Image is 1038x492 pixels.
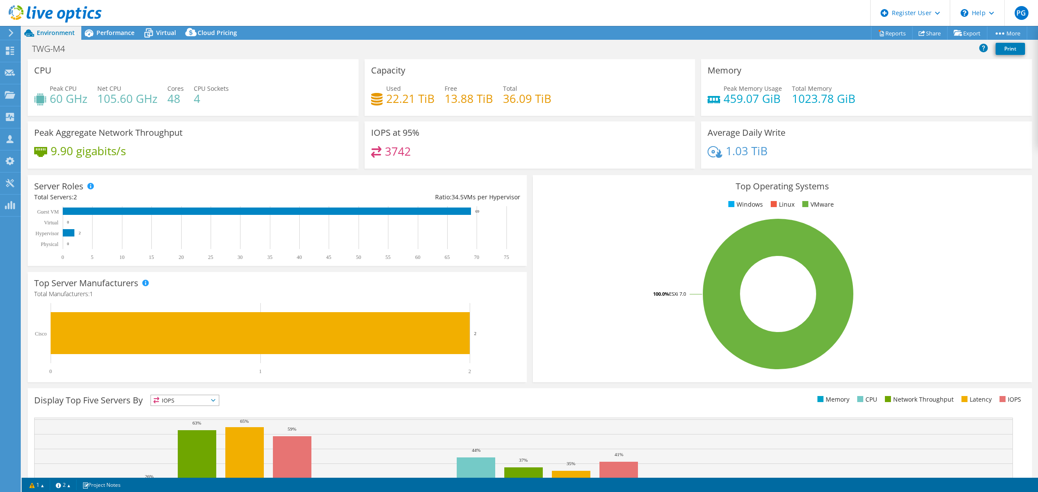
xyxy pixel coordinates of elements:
[724,94,782,103] h4: 459.07 GiB
[445,84,457,93] span: Free
[792,84,832,93] span: Total Memory
[35,331,47,337] text: Cisco
[567,461,575,466] text: 35%
[708,66,741,75] h3: Memory
[259,368,262,374] text: 1
[326,254,331,260] text: 45
[34,182,83,191] h3: Server Roles
[179,254,184,260] text: 20
[726,200,763,209] li: Windows
[151,395,219,406] span: IOPS
[194,84,229,93] span: CPU Sockets
[297,254,302,260] text: 40
[669,291,686,297] tspan: ESXi 7.0
[208,254,213,260] text: 25
[726,146,768,156] h4: 1.03 TiB
[997,395,1021,404] li: IOPS
[815,395,849,404] li: Memory
[74,193,77,201] span: 2
[996,43,1025,55] a: Print
[415,254,420,260] text: 60
[452,193,464,201] span: 34.5
[149,254,154,260] text: 15
[519,457,528,463] text: 37%
[371,66,405,75] h3: Capacity
[167,94,184,103] h4: 48
[503,94,551,103] h4: 36.09 TiB
[503,84,517,93] span: Total
[474,331,477,336] text: 2
[145,474,154,479] text: 26%
[504,254,509,260] text: 75
[356,254,361,260] text: 50
[34,289,520,299] h4: Total Manufacturers:
[67,220,69,224] text: 0
[475,209,480,214] text: 69
[883,395,954,404] li: Network Throughput
[987,26,1027,40] a: More
[912,26,948,40] a: Share
[34,278,138,288] h3: Top Server Manufacturers
[156,29,176,37] span: Virtual
[90,290,93,298] span: 1
[1015,6,1028,20] span: PG
[385,254,391,260] text: 55
[37,29,75,37] span: Environment
[792,94,855,103] h4: 1023.78 GiB
[50,84,77,93] span: Peak CPU
[769,200,795,209] li: Linux
[35,230,59,236] text: Hypervisor
[23,479,50,490] a: 1
[871,26,913,40] a: Reports
[76,479,127,490] a: Project Notes
[79,231,81,235] text: 2
[61,254,64,260] text: 0
[653,291,669,297] tspan: 100.0%
[28,44,78,54] h1: TWG-M4
[49,368,52,374] text: 0
[267,254,272,260] text: 35
[472,447,481,453] text: 44%
[615,452,623,457] text: 41%
[91,254,93,260] text: 5
[119,254,125,260] text: 10
[386,84,401,93] span: Used
[539,182,1025,191] h3: Top Operating Systems
[445,254,450,260] text: 65
[240,419,249,424] text: 65%
[961,9,968,17] svg: \n
[41,241,58,247] text: Physical
[34,192,277,202] div: Total Servers:
[97,84,121,93] span: Net CPU
[34,128,183,137] h3: Peak Aggregate Network Throughput
[708,128,785,137] h3: Average Daily Write
[67,242,69,246] text: 0
[237,254,243,260] text: 30
[371,128,420,137] h3: IOPS at 95%
[198,29,237,37] span: Cloud Pricing
[800,200,834,209] li: VMware
[50,479,77,490] a: 2
[192,420,201,425] text: 63%
[855,395,877,404] li: CPU
[194,94,229,103] h4: 4
[288,426,296,431] text: 59%
[97,94,157,103] h4: 105.60 GHz
[445,94,493,103] h4: 13.88 TiB
[34,66,51,75] h3: CPU
[167,84,184,93] span: Cores
[468,368,471,374] text: 2
[96,29,135,37] span: Performance
[44,220,59,226] text: Virtual
[959,395,992,404] li: Latency
[385,147,411,156] h4: 3742
[947,26,987,40] a: Export
[37,209,59,215] text: Guest VM
[386,94,435,103] h4: 22.21 TiB
[474,254,479,260] text: 70
[50,94,87,103] h4: 60 GHz
[51,146,126,156] h4: 9.90 gigabits/s
[277,192,520,202] div: Ratio: VMs per Hypervisor
[724,84,782,93] span: Peak Memory Usage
